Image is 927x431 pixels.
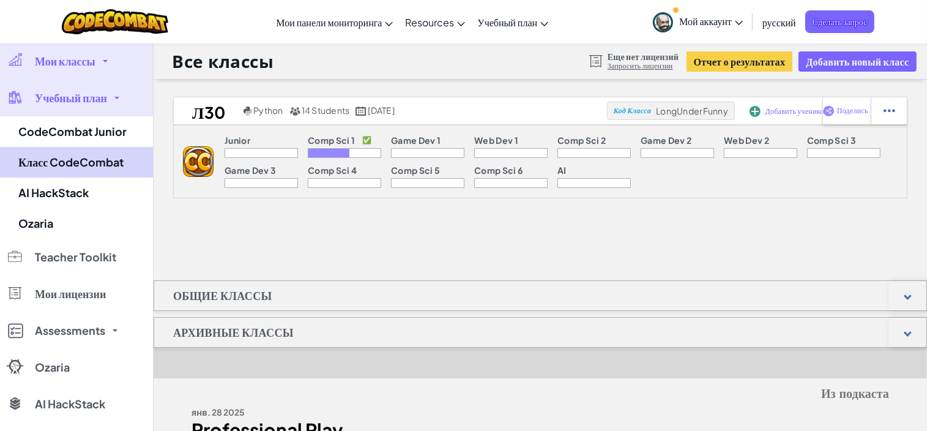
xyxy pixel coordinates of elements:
[474,165,523,175] p: Comp Sci 6
[356,107,367,116] img: calendar.svg
[244,107,253,116] img: python.png
[823,105,835,116] img: IconShare_Purple.svg
[477,16,537,29] span: Учебный план
[653,12,673,32] img: avatar
[35,399,105,410] span: AI HackStack
[608,61,679,71] a: Запросить лицензии
[399,6,471,39] a: Resources
[154,317,313,348] h1: Архивные классы
[557,165,567,175] p: AI
[276,16,382,29] span: Мои панели мониторинга
[799,51,916,72] button: Добавить новый класс
[270,6,399,39] a: Мои панели мониторинга
[679,15,743,28] span: Мой аккаунт
[837,107,868,114] span: Поделись
[805,10,875,33] a: Сделать запрос
[807,135,856,145] p: Comp Sci 3
[35,92,107,103] span: Учебный план
[884,105,895,116] img: IconStudentEllipsis.svg
[391,135,441,145] p: Game Dev 1
[647,2,749,41] a: Мой аккаунт
[35,56,95,67] span: Мои классы
[174,102,607,120] a: Л30 Python 14 Students [DATE]
[174,102,240,120] h2: Л30
[35,325,105,336] span: Assessments
[192,384,889,403] h5: Из подкаста
[253,105,283,116] span: Python
[557,135,606,145] p: Comp Sci 2
[687,51,793,72] button: Отчет о результатах
[308,165,357,175] p: Comp Sci 4
[614,107,651,114] span: Код Класса
[656,105,728,116] span: LongUnderFunny
[289,107,300,116] img: MultipleUsers.png
[225,165,276,175] p: Game Dev 3
[225,135,250,145] p: Junior
[750,106,761,117] img: IconAddStudents.svg
[724,135,769,145] p: Web Dev 2
[302,105,350,116] span: 14 Students
[172,50,274,73] h1: Все классы
[641,135,691,145] p: Game Dev 2
[192,403,531,421] div: янв. 28 2025
[362,135,371,145] p: ✅
[183,146,214,177] img: logo
[154,280,291,311] h1: Общие классы
[762,16,796,29] span: русский
[35,252,116,263] span: Teacher Toolkit
[756,6,802,39] a: русский
[308,135,355,145] p: Comp Sci 1
[608,51,679,61] span: Еще нет лицензий
[35,288,106,299] span: Мои лицензии
[471,6,554,39] a: Учебный план
[405,16,454,29] span: Resources
[35,362,70,373] span: Ozaria
[765,108,828,115] span: Добавить учеников
[474,135,518,145] p: Web Dev 1
[62,9,169,34] img: CodeCombat logo
[391,165,440,175] p: Comp Sci 5
[368,105,395,116] span: [DATE]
